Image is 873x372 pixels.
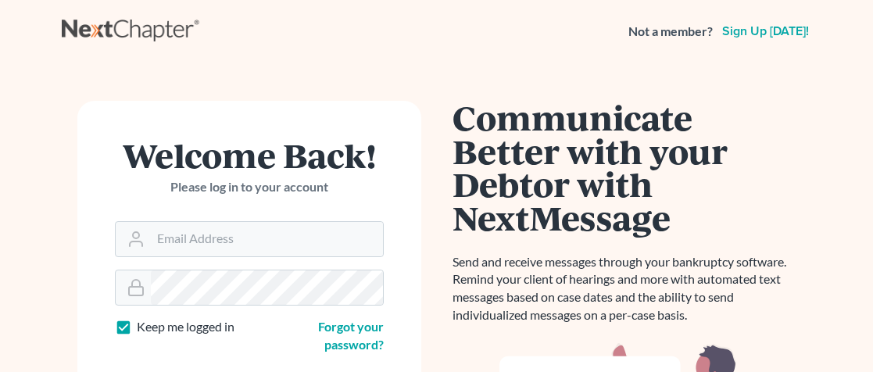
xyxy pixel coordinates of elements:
[318,319,384,352] a: Forgot your password?
[719,25,812,38] a: Sign up [DATE]!
[151,222,383,256] input: Email Address
[115,138,384,172] h1: Welcome Back!
[115,178,384,196] p: Please log in to your account
[137,318,234,336] label: Keep me logged in
[628,23,713,41] strong: Not a member?
[453,253,796,324] p: Send and receive messages through your bankruptcy software. Remind your client of hearings and mo...
[453,101,796,234] h1: Communicate Better with your Debtor with NextMessage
